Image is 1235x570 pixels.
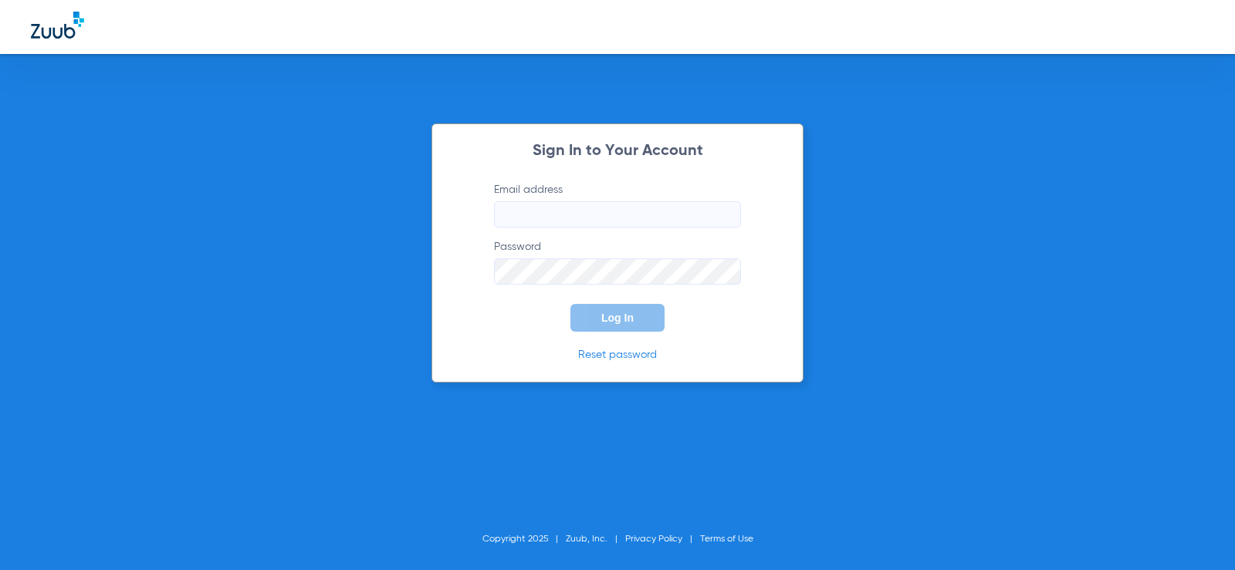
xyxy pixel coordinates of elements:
[31,12,84,39] img: Zuub Logo
[471,143,764,159] h2: Sign In to Your Account
[494,182,741,228] label: Email address
[578,349,657,360] a: Reset password
[625,535,682,544] a: Privacy Policy
[494,239,741,285] label: Password
[700,535,753,544] a: Terms of Use
[494,258,741,285] input: Password
[601,312,634,324] span: Log In
[570,304,665,332] button: Log In
[494,201,741,228] input: Email address
[566,531,625,547] li: Zuub, Inc.
[482,531,566,547] li: Copyright 2025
